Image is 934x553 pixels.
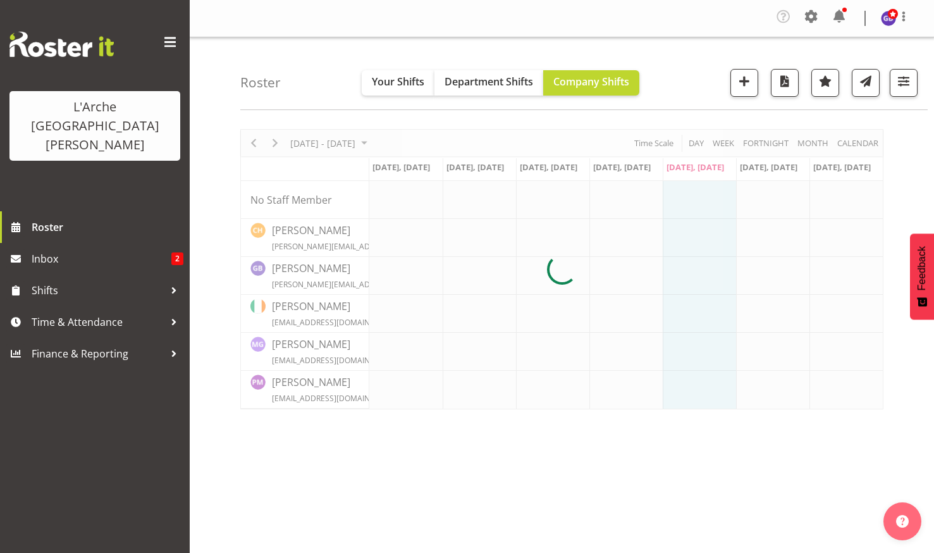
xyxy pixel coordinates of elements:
[852,69,880,97] button: Send a list of all shifts for the selected filtered period to all rostered employees.
[372,75,424,89] span: Your Shifts
[553,75,629,89] span: Company Shifts
[811,69,839,97] button: Highlight an important date within the roster.
[32,344,164,363] span: Finance & Reporting
[32,313,164,332] span: Time & Attendance
[771,69,799,97] button: Download a PDF of the roster according to the set date range.
[362,70,434,96] button: Your Shifts
[32,281,164,300] span: Shifts
[890,69,918,97] button: Filter Shifts
[434,70,543,96] button: Department Shifts
[240,75,281,90] h4: Roster
[730,69,758,97] button: Add a new shift
[445,75,533,89] span: Department Shifts
[881,11,896,26] img: gillian-bradshaw10168.jpg
[32,249,171,268] span: Inbox
[916,246,928,290] span: Feedback
[543,70,639,96] button: Company Shifts
[910,233,934,320] button: Feedback - Show survey
[171,252,183,265] span: 2
[9,32,114,57] img: Rosterit website logo
[32,218,183,237] span: Roster
[896,515,909,528] img: help-xxl-2.png
[22,97,168,154] div: L'Arche [GEOGRAPHIC_DATA][PERSON_NAME]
